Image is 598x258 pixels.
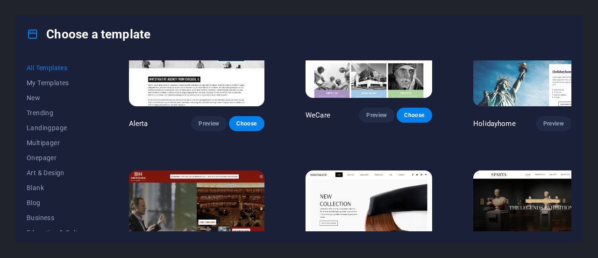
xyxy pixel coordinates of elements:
[359,108,394,123] button: Preview
[27,124,88,132] span: Landingpage
[129,119,148,128] p: Alerta
[27,135,88,150] button: Multipager
[27,180,88,195] button: Blank
[27,60,88,75] button: All Templates
[543,120,564,127] span: Preview
[229,116,264,131] button: Choose
[27,210,88,225] button: Business
[27,184,88,192] span: Blank
[27,94,88,102] span: New
[27,225,88,240] button: Education & Culture
[536,116,571,131] button: Preview
[473,119,516,128] p: Holidayhome
[27,27,150,42] h4: Choose a template
[27,75,88,90] button: My Templates
[27,169,88,177] span: Art & Design
[27,150,88,165] button: Onepager
[191,116,227,131] button: Preview
[366,111,387,119] span: Preview
[404,111,425,119] span: Choose
[27,79,88,87] span: My Templates
[27,105,88,120] button: Trending
[27,214,88,221] span: Business
[27,165,88,180] button: Art & Design
[236,120,257,127] span: Choose
[27,120,88,135] button: Landingpage
[27,154,88,162] span: Onepager
[27,109,88,117] span: Trending
[27,229,88,236] span: Education & Culture
[27,199,88,206] span: Blog
[397,108,432,123] button: Choose
[27,64,88,72] span: All Templates
[27,139,88,147] span: Multipager
[27,90,88,105] button: New
[306,111,330,120] p: WeCare
[199,120,219,127] span: Preview
[27,195,88,210] button: Blog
